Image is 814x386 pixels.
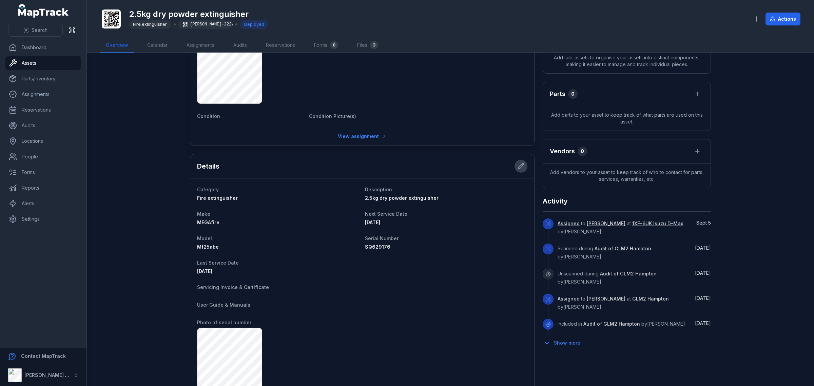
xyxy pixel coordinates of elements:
span: to at by [PERSON_NAME] [558,220,683,234]
a: Audit of GLM2 Hampton [583,321,640,327]
a: Assignments [5,88,81,101]
span: Search [32,27,47,34]
span: MEGAfire [197,219,219,225]
span: Add parts to your asset to keep track of what parts are used on this asset. [543,106,711,131]
h2: Activity [543,196,568,206]
span: Scanned during by [PERSON_NAME] [558,246,651,259]
span: Add vendors to your asset to keep track of who to contact for parts, services, warranties, etc. [543,163,711,188]
time: 11/1/2025, 12:00:00 AM [365,219,380,225]
a: Reservations [260,38,301,53]
div: Deployed [240,20,268,29]
span: Category [197,187,219,192]
span: User Guide & Manuals [197,302,250,308]
a: View assignment [333,130,391,143]
a: Audits [5,119,81,132]
span: Included in by [PERSON_NAME] [558,321,685,327]
span: Photo of serial number [197,320,251,325]
span: Condition Picture(s) [309,113,356,119]
span: [DATE] [695,320,711,326]
strong: Contact MapTrack [21,353,66,359]
h2: Details [197,161,219,171]
span: [DATE] [365,219,380,225]
span: Mf25abe [197,244,219,250]
time: 5/1/2025, 12:00:00 AM [197,268,212,274]
a: GLM2 Hampton [632,295,669,302]
span: [DATE] [695,245,711,251]
div: [PERSON_NAME]-2227 [178,20,233,29]
span: Servicing Invoice & Certificate [197,284,269,290]
button: Show more [543,336,585,350]
a: Forms [5,166,81,179]
a: MapTrack [18,4,69,18]
h1: 2.5kg dry powder extinguisher [129,9,268,20]
a: People [5,150,81,163]
strong: [PERSON_NAME] Air [24,372,72,378]
span: [DATE] [695,295,711,301]
a: 1XF-6UK Isuzu D-Max [632,220,683,227]
span: SQ629176 [365,244,390,250]
span: Condition [197,113,220,119]
span: Make [197,211,210,217]
a: [PERSON_NAME] [587,295,625,302]
span: Model [197,235,212,241]
a: Reports [5,181,81,195]
a: Parts/Inventory [5,72,81,85]
span: to at by [PERSON_NAME] [558,296,669,310]
a: Assigned [558,295,580,302]
a: Dashboard [5,41,81,54]
span: 2.5kg dry powder extinguisher [365,195,439,201]
a: Audit of GLM2 Hampton [595,245,651,252]
h3: Parts [550,89,565,99]
div: 0 [330,41,338,49]
a: Reservations [5,103,81,117]
a: Settings [5,212,81,226]
span: Serial Number [365,235,399,241]
h3: Vendors [550,147,575,156]
span: Next Service Date [365,211,407,217]
a: Alerts [5,197,81,210]
a: Overview [100,38,134,53]
button: Search [8,24,63,37]
span: Fire extinguisher [133,22,167,27]
a: Forms0 [309,38,344,53]
a: Assigned [558,220,580,227]
time: 7/25/2025, 2:31:51 PM [695,320,711,326]
a: [PERSON_NAME] [587,220,625,227]
span: Last Service Date [197,260,239,266]
span: [DATE] [695,270,711,276]
div: 0 [578,147,587,156]
time: 9/5/2025, 8:07:33 AM [696,220,711,226]
span: Fire extinguisher [197,195,238,201]
a: Locations [5,134,81,148]
span: Description [365,187,392,192]
a: Assignments [181,38,220,53]
div: 3 [370,41,378,49]
a: Audits [228,38,252,53]
a: Files3 [352,38,384,53]
time: 7/25/2025, 2:45:20 PM [695,245,711,251]
span: Add sub-assets to organise your assets into distinct components, making it easier to manage and t... [543,49,711,73]
a: Audit of GLM2 Hampton [600,270,657,277]
a: Assets [5,56,81,70]
a: Calendar [142,38,173,53]
time: 7/25/2025, 2:32:54 PM [695,270,711,276]
button: Actions [765,13,800,25]
div: 0 [568,89,578,99]
time: 7/25/2025, 2:32:54 PM [695,295,711,301]
span: Unscanned during by [PERSON_NAME] [558,271,657,285]
span: Sept 5 [696,220,711,226]
span: [DATE] [197,268,212,274]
